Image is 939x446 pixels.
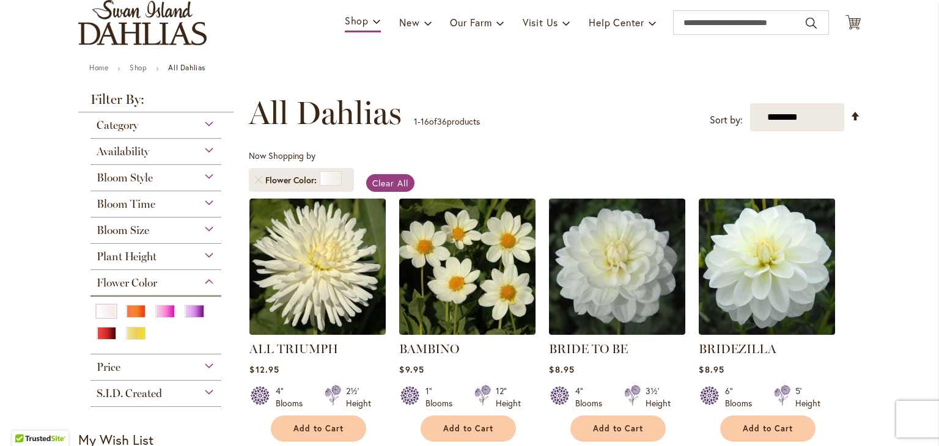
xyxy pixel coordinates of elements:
[414,115,418,127] span: 1
[366,174,414,192] a: Clear All
[421,415,516,442] button: Add to Cart
[549,199,685,335] img: BRIDE TO BE
[97,276,157,290] span: Flower Color
[725,385,759,409] div: 6" Blooms
[421,115,429,127] span: 16
[399,364,424,375] span: $9.95
[699,326,835,337] a: BRIDEZILLA
[399,199,536,335] img: BAMBINO
[97,387,162,400] span: S.I.D. Created
[589,16,644,29] span: Help Center
[97,250,156,263] span: Plant Height
[450,16,492,29] span: Our Farm
[743,423,793,434] span: Add to Cart
[249,364,279,375] span: $12.95
[345,14,369,27] span: Shop
[249,326,386,337] a: ALL TRIUMPH
[9,403,43,437] iframe: Launch Accessibility Center
[255,177,262,184] a: Remove Flower Color White/Cream
[710,109,743,131] label: Sort by:
[437,115,447,127] span: 36
[293,423,344,434] span: Add to Cart
[646,385,671,409] div: 3½' Height
[399,16,419,29] span: New
[443,423,493,434] span: Add to Cart
[97,171,153,185] span: Bloom Style
[97,145,149,158] span: Availability
[346,385,371,409] div: 2½' Height
[97,197,155,211] span: Bloom Time
[575,385,609,409] div: 4" Blooms
[399,326,536,337] a: BAMBINO
[97,119,138,132] span: Category
[699,364,724,375] span: $8.95
[168,63,205,72] strong: All Dahlias
[699,199,835,335] img: BRIDEZILLA
[89,63,108,72] a: Home
[720,415,816,442] button: Add to Cart
[399,342,459,356] a: BAMBINO
[570,415,666,442] button: Add to Cart
[265,174,320,186] span: Flower Color
[249,342,338,356] a: ALL TRIUMPH
[549,342,628,356] a: BRIDE TO BE
[249,95,402,131] span: All Dahlias
[130,63,147,72] a: Shop
[496,385,521,409] div: 12" Height
[78,93,234,112] strong: Filter By:
[593,423,643,434] span: Add to Cart
[97,224,149,237] span: Bloom Size
[271,415,366,442] button: Add to Cart
[249,150,315,161] span: Now Shopping by
[549,326,685,337] a: BRIDE TO BE
[795,385,820,409] div: 5' Height
[97,360,120,374] span: Price
[414,112,480,131] p: - of products
[549,364,574,375] span: $8.95
[276,385,310,409] div: 4" Blooms
[425,385,460,409] div: 1" Blooms
[372,177,408,189] span: Clear All
[699,342,776,356] a: BRIDEZILLA
[523,16,558,29] span: Visit Us
[249,199,386,335] img: ALL TRIUMPH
